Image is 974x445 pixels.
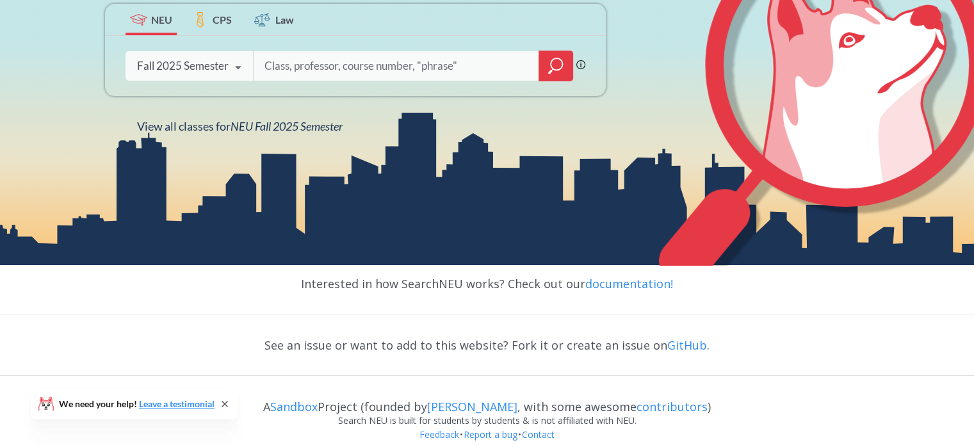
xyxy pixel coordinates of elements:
span: View all classes for [137,119,343,133]
div: magnifying glass [539,51,573,81]
a: Report a bug [463,428,518,441]
a: Sandbox [270,399,318,414]
span: CPS [213,12,232,27]
a: documentation! [585,276,673,291]
a: GitHub [667,337,707,353]
a: Contact [521,428,555,441]
a: contributors [637,399,708,414]
span: NEU Fall 2025 Semester [231,119,343,133]
div: Fall 2025 Semester [137,59,229,73]
a: Feedback [419,428,460,441]
span: NEU [151,12,172,27]
input: Class, professor, course number, "phrase" [263,53,530,79]
span: Law [275,12,294,27]
a: [PERSON_NAME] [427,399,517,414]
svg: magnifying glass [548,57,564,75]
